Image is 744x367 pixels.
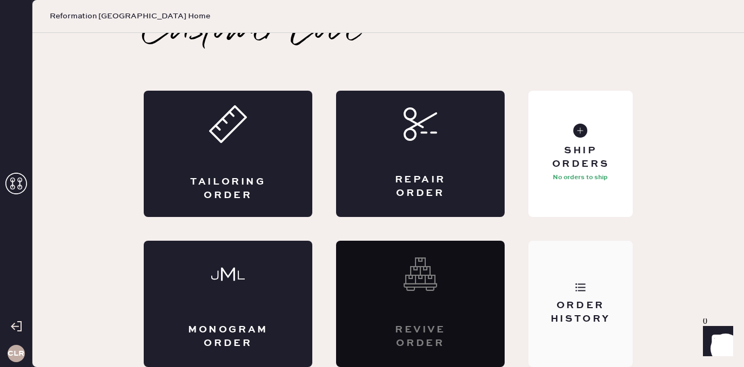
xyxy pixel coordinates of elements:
[336,241,505,367] div: Interested? Contact us at care@hemster.co
[144,9,360,52] h2: Customer Love
[187,175,269,202] div: Tailoring Order
[50,11,210,22] span: Reformation [GEOGRAPHIC_DATA] Home
[379,323,461,350] div: Revive order
[8,350,24,357] h3: CLR
[553,171,608,184] p: No orders to ship
[379,173,461,200] div: Repair Order
[693,318,739,365] iframe: Front Chat
[537,299,624,326] div: Order History
[187,323,269,350] div: Monogram Order
[537,144,624,171] div: Ship Orders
